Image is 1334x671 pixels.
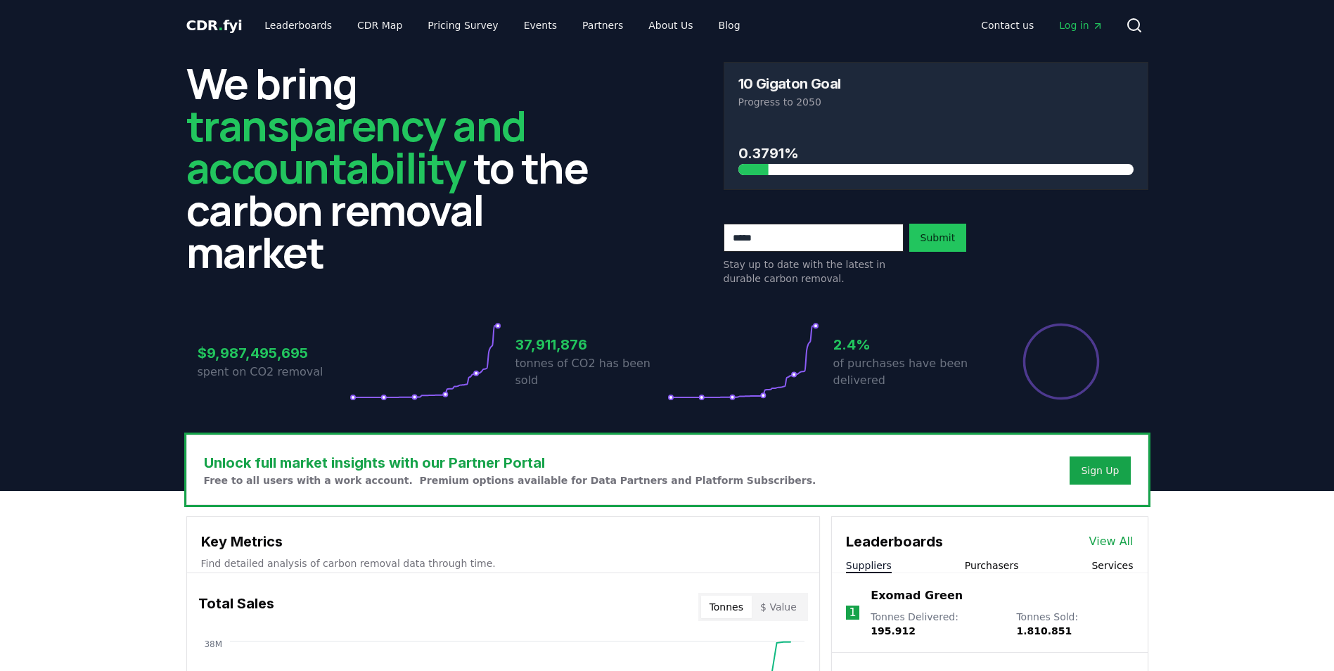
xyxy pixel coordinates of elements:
p: 1 [849,604,856,621]
a: Events [513,13,568,38]
button: Tonnes [701,596,752,618]
span: . [218,17,223,34]
p: Tonnes Sold : [1016,610,1133,638]
h2: We bring to the carbon removal market [186,62,611,273]
p: Find detailed analysis of carbon removal data through time. [201,556,805,570]
h3: Leaderboards [846,531,943,552]
span: transparency and accountability [186,96,526,196]
span: Log in [1059,18,1103,32]
p: tonnes of CO2 has been sold [515,355,667,389]
nav: Main [253,13,751,38]
tspan: 38M [204,639,222,649]
a: Leaderboards [253,13,343,38]
h3: Total Sales [198,593,274,621]
nav: Main [970,13,1114,38]
h3: 0.3791% [738,143,1134,164]
span: 1.810.851 [1016,625,1072,637]
div: Percentage of sales delivered [1022,322,1101,401]
a: Blog [707,13,752,38]
a: About Us [637,13,704,38]
h3: Key Metrics [201,531,805,552]
a: Log in [1048,13,1114,38]
button: Submit [909,224,967,252]
a: Exomad Green [871,587,963,604]
button: Services [1091,558,1133,573]
span: CDR fyi [186,17,243,34]
h3: 10 Gigaton Goal [738,77,841,91]
button: Sign Up [1070,456,1130,485]
a: Partners [571,13,634,38]
p: of purchases have been delivered [833,355,985,389]
a: CDR.fyi [186,15,243,35]
a: Contact us [970,13,1045,38]
h3: 37,911,876 [515,334,667,355]
a: View All [1089,533,1134,550]
p: spent on CO2 removal [198,364,349,381]
button: $ Value [752,596,805,618]
p: Free to all users with a work account. Premium options available for Data Partners and Platform S... [204,473,816,487]
p: Tonnes Delivered : [871,610,1002,638]
a: Sign Up [1081,464,1119,478]
a: Pricing Survey [416,13,509,38]
p: Progress to 2050 [738,95,1134,109]
h3: Unlock full market insights with our Partner Portal [204,452,816,473]
h3: 2.4% [833,334,985,355]
button: Suppliers [846,558,892,573]
a: CDR Map [346,13,413,38]
h3: $9,987,495,695 [198,343,349,364]
span: 195.912 [871,625,916,637]
p: Stay up to date with the latest in durable carbon removal. [724,257,904,286]
button: Purchasers [965,558,1019,573]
